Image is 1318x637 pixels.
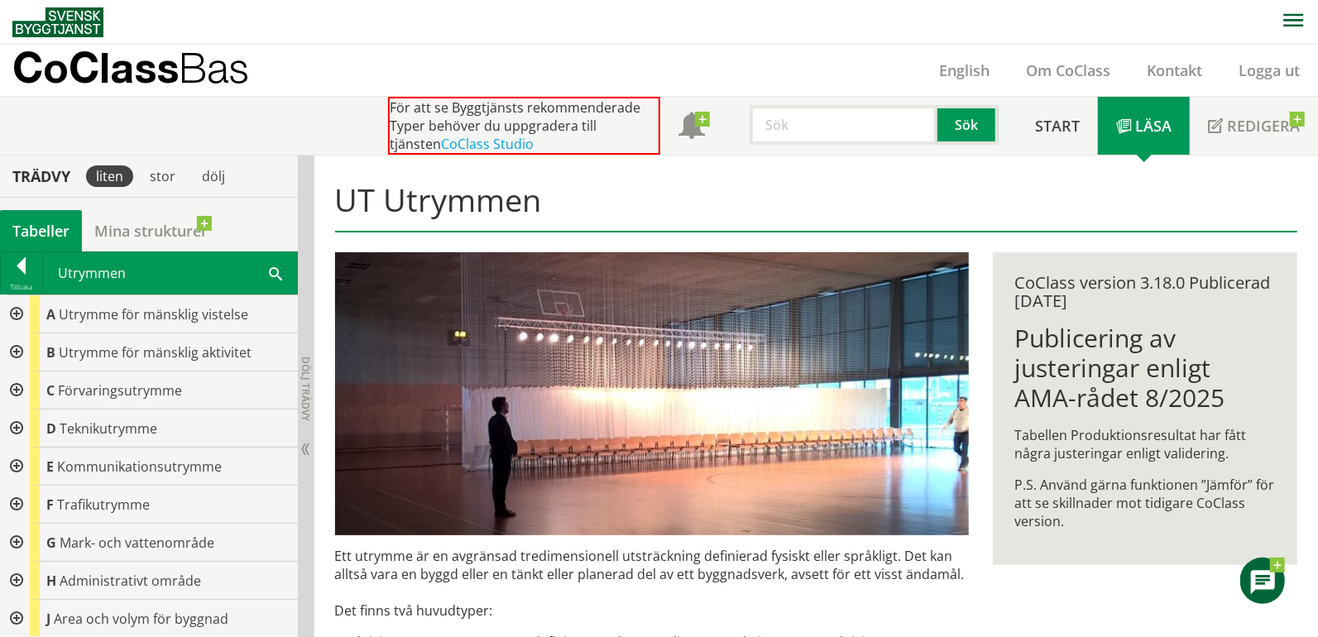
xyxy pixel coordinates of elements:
a: English [921,60,1008,80]
a: Mina strukturer [82,210,220,251]
div: Trädvy [3,167,79,185]
span: Kommunikationsutrymme [57,457,222,476]
div: Tillbaka [1,280,42,294]
a: CoClassBas [12,45,285,96]
div: liten [86,165,133,187]
span: Läsa [1135,116,1172,136]
p: P.S. Använd gärna funktionen ”Jämför” för att se skillnader mot tidigare CoClass version. [1014,476,1277,530]
span: Start [1035,116,1080,136]
span: Sök i tabellen [269,264,282,281]
span: A [46,305,55,323]
input: Sök [750,105,937,145]
span: Teknikutrymme [60,419,157,438]
a: Om CoClass [1008,60,1129,80]
div: CoClass version 3.18.0 Publicerad [DATE] [1014,274,1277,310]
span: C [46,381,55,400]
a: Logga ut [1220,60,1318,80]
span: Utrymme för mänsklig vistelse [59,305,248,323]
span: Administrativt område [60,572,201,590]
span: Utrymme för mänsklig aktivitet [59,343,252,362]
span: D [46,419,56,438]
span: Förvaringsutrymme [58,381,182,400]
span: Mark- och vattenområde [60,534,214,552]
a: Redigera [1190,97,1318,155]
img: Svensk Byggtjänst [12,7,103,37]
span: H [46,572,56,590]
span: E [46,457,54,476]
div: För att se Byggtjänsts rekommenderade Typer behöver du uppgradera till tjänsten [388,97,660,155]
a: Läsa [1098,97,1190,155]
button: Sök [937,105,999,145]
a: Kontakt [1129,60,1220,80]
p: Tabellen Produktionsresultat har fått några justeringar enligt validering. [1014,426,1277,462]
p: CoClass [12,58,249,77]
h1: Publicering av justeringar enligt AMA-rådet 8/2025 [1014,323,1277,413]
span: B [46,343,55,362]
div: Utrymmen [43,252,297,294]
a: CoClass Studio [441,135,534,153]
span: Trafikutrymme [57,496,150,514]
span: Area och volym för byggnad [54,610,228,628]
span: Dölj trädvy [299,357,313,421]
h1: UT Utrymmen [335,181,1298,232]
span: F [46,496,54,514]
span: Notifikationer [678,114,705,141]
span: Redigera [1227,116,1300,136]
div: stor [140,165,185,187]
span: J [46,610,50,628]
a: Start [1017,97,1098,155]
span: G [46,534,56,552]
img: utrymme.jpg [335,252,969,535]
span: Bas [179,43,249,92]
div: dölj [192,165,235,187]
